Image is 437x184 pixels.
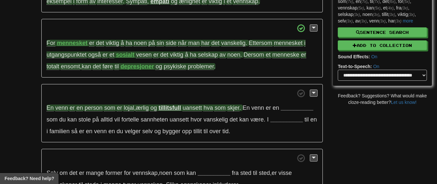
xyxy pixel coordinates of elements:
span: du [116,128,123,134]
span: En [47,105,54,111]
strong: Sound Effects: [338,54,370,59]
em: (3x) [360,19,366,23]
span: til [253,170,257,176]
span: mennesket [274,40,303,47]
span: person [85,105,102,111]
em: (5x) [357,6,364,10]
span: er [102,51,108,58]
span: opp [182,128,192,134]
em: (3x) [389,12,395,17]
span: visse [279,170,292,176]
span: selskap [198,51,218,58]
span: det [93,63,101,70]
span: venn [252,105,264,111]
span: menneske [272,51,299,58]
em: (3x) [402,6,408,10]
span: er [79,128,84,134]
strong: mennesket [57,40,88,46]
span: skjer [227,105,239,111]
span: noen [227,51,240,58]
span: og [150,105,157,111]
span: venn [94,128,107,134]
span: det [229,116,238,123]
span: . [183,105,241,111]
span: hva [203,105,213,111]
span: på [92,116,99,123]
span: som [104,105,115,111]
span: en [108,128,115,134]
span: psykiske [164,63,186,70]
span: er [70,105,75,111]
span: det [211,40,219,47]
span: kan [82,63,91,70]
span: hvor [190,116,202,123]
span: en [273,105,279,111]
span: I [267,116,269,123]
span: i [47,128,48,134]
span: sted [240,170,252,176]
span: er [266,105,271,111]
span: det [69,170,77,176]
em: (3x) [408,12,415,17]
span: være [251,116,264,123]
span: til [204,128,208,134]
span: , [47,105,158,111]
em: (5x) [374,6,380,10]
span: sannheten [141,116,168,123]
em: (3x) [346,19,352,23]
span: en [86,128,92,134]
span: er [272,170,277,176]
span: fortelle [121,116,139,123]
span: venn [55,105,68,111]
span: viktig [106,40,119,47]
span: og [156,63,162,70]
span: man [188,40,199,47]
span: det [160,51,168,58]
span: er [89,40,94,47]
button: Add to Collection [338,40,427,50]
span: uansett [170,116,189,123]
span: i [304,40,306,47]
span: en [76,105,83,111]
span: over [210,128,221,134]
span: til [115,63,119,70]
span: kan [67,116,77,123]
span: bygger [162,128,180,134]
span: stole [78,116,91,123]
span: vennskap [132,170,157,176]
button: Sentence Search [338,27,427,37]
span: er [301,51,306,58]
span: problemer [188,63,214,70]
span: som [174,170,185,176]
span: på [148,40,155,47]
span: vesen [136,51,152,58]
span: selv [142,128,153,134]
span: , [47,170,198,176]
span: lojal [124,105,134,111]
span: et [266,51,271,58]
span: å [185,51,188,58]
em: (3x) [353,12,360,17]
span: du [59,116,66,123]
em: (3x) [373,12,379,17]
span: For [47,40,55,47]
em: (3x) [395,19,401,23]
span: også [88,51,101,58]
span: noen [159,170,172,176]
span: ærlig [136,105,149,111]
span: utgangspunktet [47,51,87,58]
span: vanskelig [221,40,246,47]
span: vanskelig [203,116,228,123]
a: more [403,18,413,23]
span: tid [223,128,229,134]
strong: Text-to-Speech: [338,64,372,69]
span: tillit [193,128,202,134]
span: er [79,170,84,176]
span: alltid [101,116,113,123]
span: Dersom [244,51,264,58]
span: former [105,170,122,176]
span: er [153,51,158,58]
span: fra [232,170,239,176]
span: sin [157,40,164,47]
span: kan [186,170,196,176]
